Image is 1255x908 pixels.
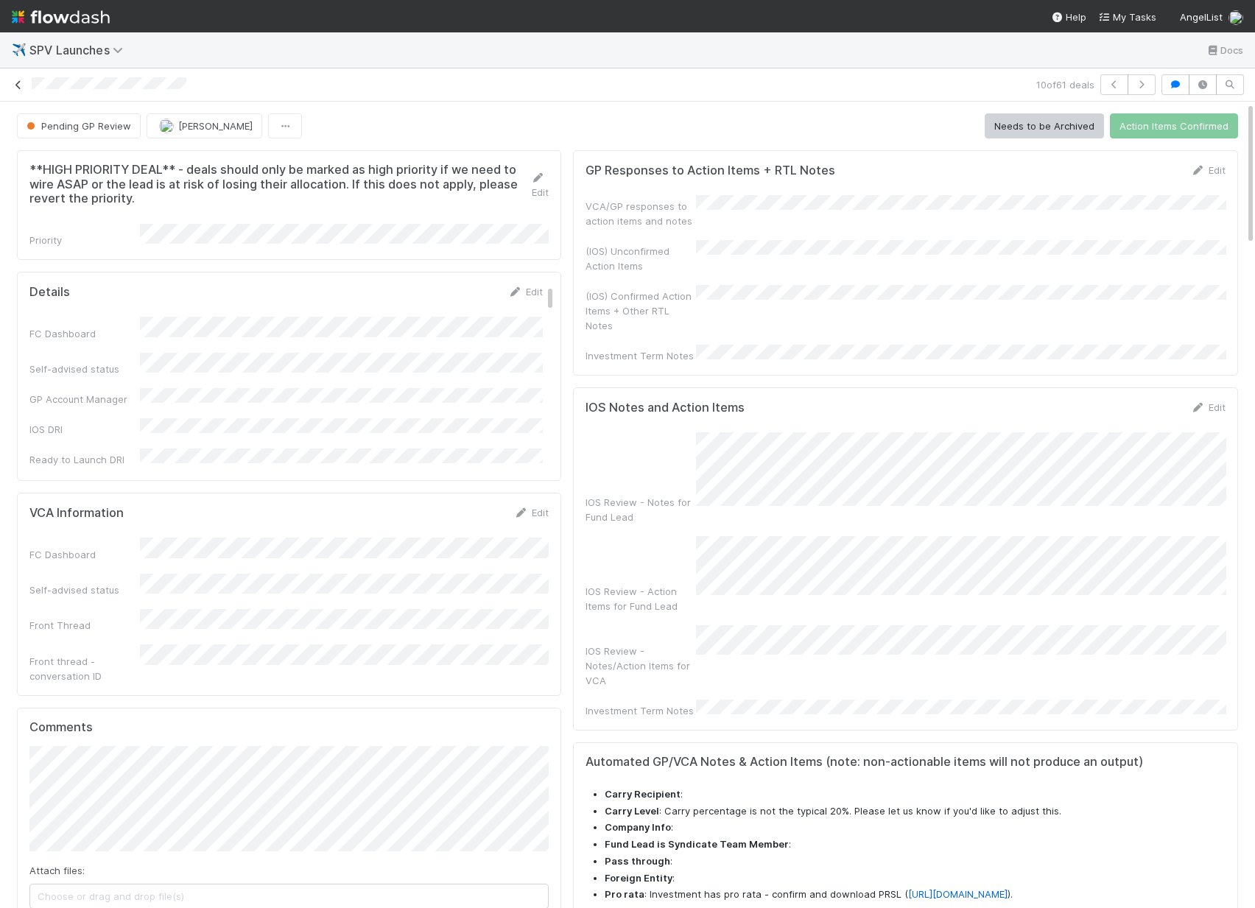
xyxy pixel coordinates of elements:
div: Investment Term Notes [586,348,696,363]
li: : [605,871,1226,886]
strong: Foreign Entity [605,872,672,884]
li: : [605,837,1226,852]
div: (IOS) Unconfirmed Action Items [586,244,696,273]
li: : Carry percentage is not the typical 20%. Please let us know if you'd like to adjust this. [605,804,1226,819]
div: IOS Review - Action Items for Fund Lead [586,584,696,613]
div: VCA/GP responses to action items and notes [586,199,696,228]
div: Help [1051,10,1086,24]
div: (IOS) Confirmed Action Items + Other RTL Notes [586,289,696,333]
img: logo-inverted-e16ddd16eac7371096b0.svg [12,4,110,29]
img: avatar_18c010e4-930e-4480-823a-7726a265e9dd.png [1228,10,1243,25]
strong: Carry Recipient [605,788,681,800]
li: : [605,820,1226,835]
h5: Details [29,285,70,300]
a: Edit [1191,401,1226,413]
a: [URL][DOMAIN_NAME] [908,888,1008,900]
strong: Carry Level [605,805,659,817]
label: Attach files: [29,863,85,878]
span: ✈️ [12,43,27,56]
div: GP Account Manager [29,392,140,407]
a: Edit [514,507,549,518]
div: Priority [29,233,140,247]
a: Edit [508,286,543,298]
button: Action Items Confirmed [1110,113,1238,138]
div: FC Dashboard [29,326,140,341]
div: Ready to Launch DRI [29,452,140,467]
h5: VCA Information [29,506,124,521]
h5: GP Responses to Action Items + RTL Notes [586,163,835,178]
button: Needs to be Archived [985,113,1104,138]
a: Edit [531,172,549,198]
h5: **HIGH PRIORITY DEAL** - deals should only be marked as high priority if we need to wire ASAP or ... [29,163,531,206]
a: My Tasks [1098,10,1156,24]
div: IOS Review - Notes/Action Items for VCA [586,644,696,688]
h5: Automated GP/VCA Notes & Action Items (note: non-actionable items will not produce an output) [586,755,1226,770]
div: Front thread - conversation ID [29,654,140,683]
a: Edit [1191,164,1226,176]
div: IOS Review - Notes for Fund Lead [586,495,696,524]
strong: Company Info [605,821,671,833]
div: Self-advised status [29,583,140,597]
li: : [605,854,1226,869]
a: Docs [1206,41,1243,59]
span: 10 of 61 deals [1036,77,1094,92]
strong: Fund Lead is Syndicate Team Member [605,838,789,850]
li: : Investment has pro rata - confirm and download PRSL ( ). [605,887,1226,902]
div: Self-advised status [29,362,140,376]
span: SPV Launches [29,43,130,57]
strong: Pass through [605,855,670,867]
li: : [605,787,1226,802]
span: Choose or drag and drop file(s) [30,884,548,908]
div: IOS DRI [29,422,140,437]
div: Front Thread [29,618,140,633]
h5: IOS Notes and Action Items [586,401,745,415]
span: My Tasks [1098,11,1156,23]
div: FC Dashboard [29,547,140,562]
div: Investment Term Notes [586,703,696,718]
h5: Comments [29,720,549,735]
strong: Pro rata [605,888,644,900]
span: AngelList [1180,11,1223,23]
